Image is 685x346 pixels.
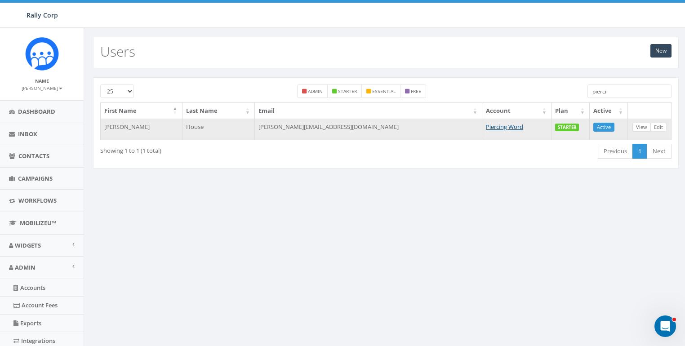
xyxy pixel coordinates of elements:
[25,37,59,71] img: Icon_1.png
[100,44,135,59] h2: Users
[27,11,58,19] span: Rally Corp
[100,143,330,155] div: Showing 1 to 1 (1 total)
[338,88,357,94] small: starter
[552,103,590,119] th: Plan: activate to sort column ascending
[22,84,62,92] a: [PERSON_NAME]
[15,241,41,249] span: Widgets
[18,174,53,182] span: Campaigns
[182,119,255,140] td: House
[593,123,614,132] a: Active
[255,119,482,140] td: [PERSON_NAME][EMAIL_ADDRESS][DOMAIN_NAME]
[590,103,628,119] th: Active: activate to sort column ascending
[15,263,36,271] span: Admin
[598,144,633,159] a: Previous
[482,103,552,119] th: Account: activate to sort column ascending
[20,219,56,227] span: MobilizeU™
[308,88,323,94] small: admin
[101,103,182,119] th: First Name: activate to sort column descending
[650,44,672,58] a: New
[18,196,57,204] span: Workflows
[650,123,667,132] a: Edit
[654,315,676,337] iframe: Intercom live chat
[255,103,482,119] th: Email: activate to sort column ascending
[18,107,55,115] span: Dashboard
[35,78,49,84] small: Name
[632,123,651,132] a: View
[647,144,672,159] a: Next
[182,103,255,119] th: Last Name: activate to sort column ascending
[555,124,579,132] label: STARTER
[18,152,49,160] span: Contacts
[22,85,62,91] small: [PERSON_NAME]
[587,84,672,98] input: Type to search
[101,119,182,140] td: [PERSON_NAME]
[18,130,37,138] span: Inbox
[486,123,523,131] a: Piercing Word
[411,88,421,94] small: free
[632,144,647,159] a: 1
[372,88,396,94] small: essential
